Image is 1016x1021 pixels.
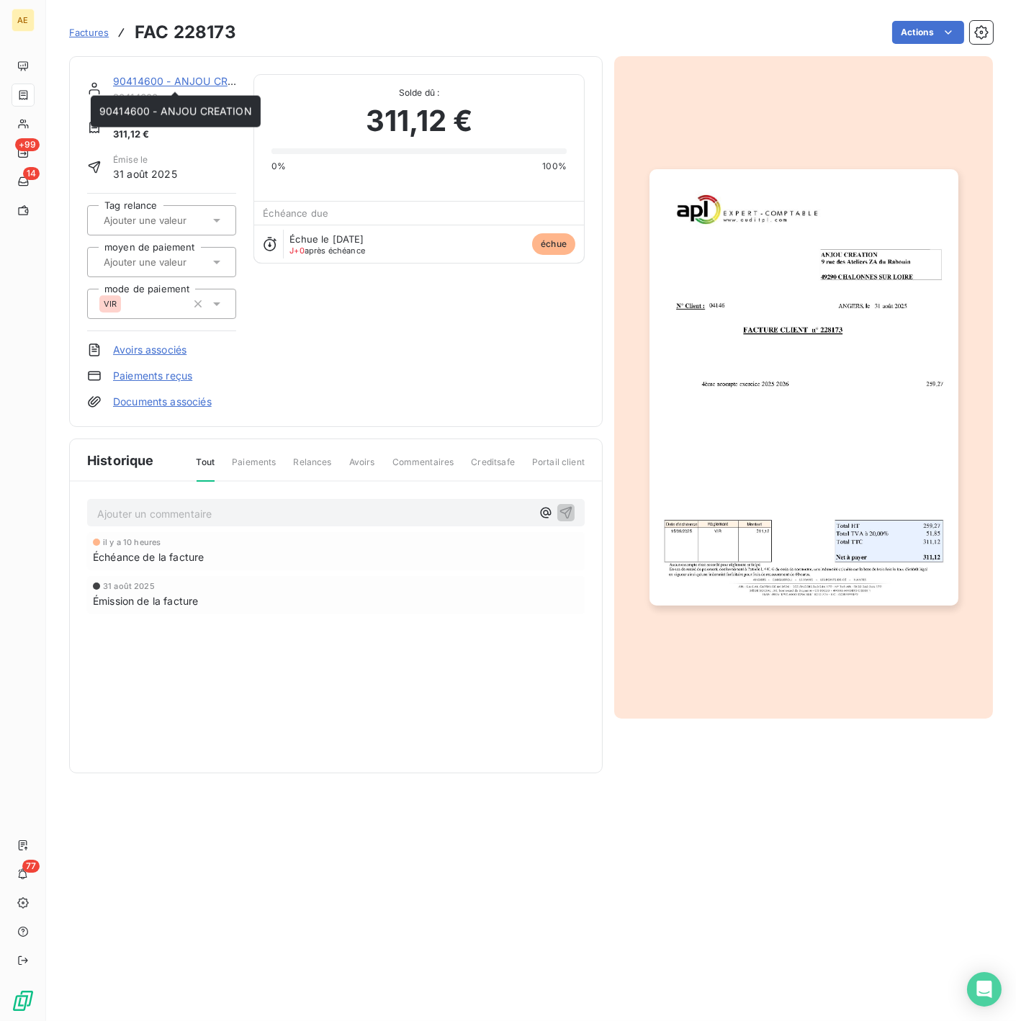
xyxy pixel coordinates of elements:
[113,75,266,87] a: 90414600 - ANJOU CREATION
[293,456,331,480] span: Relances
[113,127,172,142] span: 311,12 €
[532,456,585,480] span: Portail client
[271,86,567,99] span: Solde dû :
[23,167,40,180] span: 14
[87,451,154,470] span: Historique
[15,138,40,151] span: +99
[532,233,575,255] span: échue
[102,214,247,227] input: Ajouter une valeur
[104,300,117,308] span: VIR
[349,456,375,480] span: Avoirs
[113,91,236,103] span: 90414600
[289,246,304,256] span: J+0
[69,25,109,40] a: Factures
[99,105,252,117] span: 90414600 - ANJOU CREATION
[103,582,155,590] span: 31 août 2025
[392,456,454,480] span: Commentaires
[113,343,186,357] a: Avoirs associés
[135,19,236,45] h3: FAC 228173
[12,989,35,1012] img: Logo LeanPay
[113,395,212,409] a: Documents associés
[93,593,198,608] span: Émission de la facture
[197,456,215,482] span: Tout
[232,456,276,480] span: Paiements
[471,456,515,480] span: Creditsafe
[113,166,177,181] span: 31 août 2025
[263,207,328,219] span: Échéance due
[113,369,192,383] a: Paiements reçus
[102,256,247,269] input: Ajouter une valeur
[69,27,109,38] span: Factures
[271,160,286,173] span: 0%
[12,9,35,32] div: AE
[103,538,161,547] span: il y a 10 heures
[649,169,958,606] img: invoice_thumbnail
[93,549,204,565] span: Échéance de la facture
[289,246,365,255] span: après échéance
[113,153,177,166] span: Émise le
[542,160,567,173] span: 100%
[22,860,40,873] span: 77
[892,21,964,44] button: Actions
[366,99,472,143] span: 311,12 €
[967,972,1002,1007] div: Open Intercom Messenger
[289,233,364,245] span: Échue le [DATE]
